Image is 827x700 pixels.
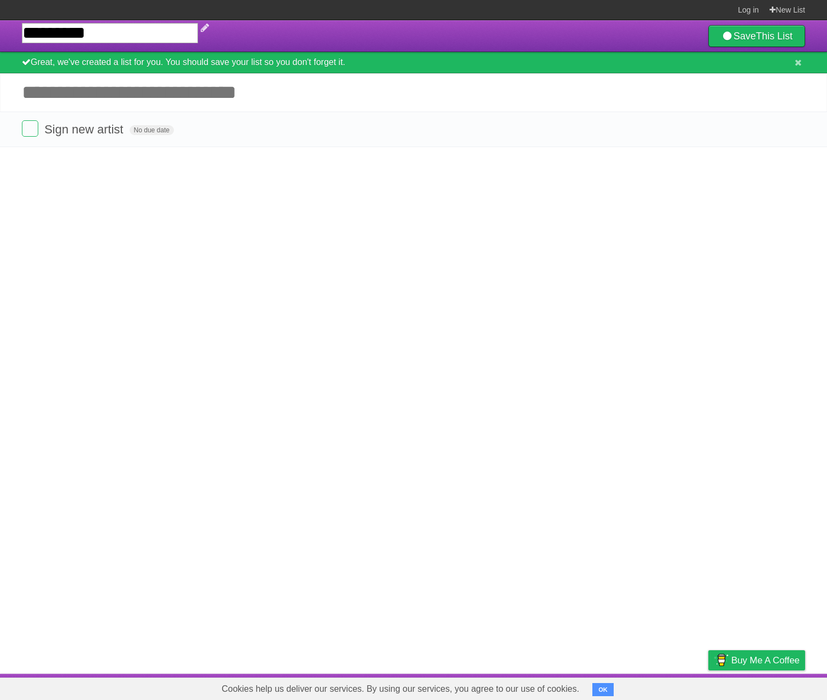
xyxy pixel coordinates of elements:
[592,683,614,696] button: OK
[731,651,800,670] span: Buy me a coffee
[708,650,805,670] a: Buy me a coffee
[736,676,805,697] a: Suggest a feature
[657,676,681,697] a: Terms
[22,120,38,137] label: Done
[211,678,590,700] span: Cookies help us deliver our services. By using our services, you agree to our use of cookies.
[756,31,793,42] b: This List
[599,676,643,697] a: Developers
[694,676,723,697] a: Privacy
[44,122,126,136] span: Sign new artist
[708,25,805,47] a: SaveThis List
[130,125,174,135] span: No due date
[563,676,586,697] a: About
[714,651,729,669] img: Buy me a coffee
